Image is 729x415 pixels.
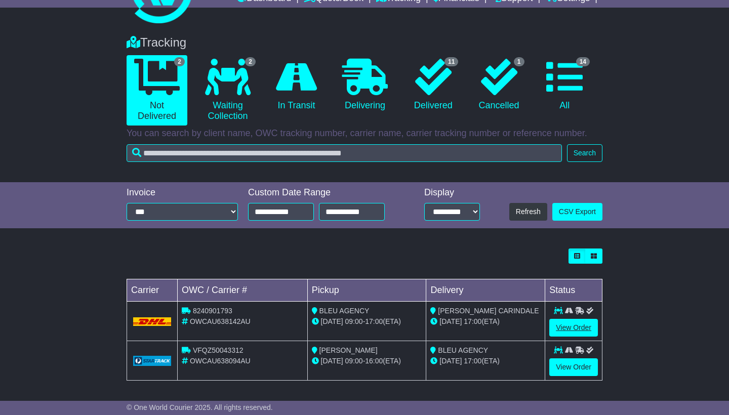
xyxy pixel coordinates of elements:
span: 17:00 [464,317,481,325]
div: (ETA) [430,316,541,327]
span: BLEU AGENCY [319,307,370,315]
span: © One World Courier 2025. All rights reserved. [127,403,273,411]
span: 16:00 [365,357,383,365]
a: In Transit [268,55,325,115]
a: 11 Delivered [406,55,461,115]
div: (ETA) [430,356,541,366]
span: [DATE] [321,357,343,365]
a: 14 All [537,55,592,115]
td: Carrier [127,279,178,302]
span: 09:00 [345,357,363,365]
span: [DATE] [439,317,462,325]
span: 11 [444,57,458,66]
span: VFQZ50043312 [193,346,244,354]
span: BLEU AGENCY [438,346,488,354]
td: Pickup [307,279,426,302]
a: 2 Not Delivered [127,55,187,126]
a: 2 Waiting Collection [197,55,258,126]
span: 17:00 [365,317,383,325]
span: OWCAU638094AU [190,357,251,365]
td: OWC / Carrier # [178,279,308,302]
div: - (ETA) [312,316,422,327]
div: Tracking [121,35,607,50]
span: 2 [174,57,185,66]
div: Display [424,187,480,198]
span: [DATE] [321,317,343,325]
a: CSV Export [552,203,602,221]
a: View Order [549,319,598,337]
button: Search [567,144,602,162]
img: GetCarrierServiceLogo [133,356,171,366]
img: DHL.png [133,317,171,325]
a: 1 Cancelled [471,55,526,115]
div: Invoice [127,187,238,198]
p: You can search by client name, OWC tracking number, carrier name, carrier tracking number or refe... [127,128,602,139]
span: [PERSON_NAME] [319,346,378,354]
span: OWCAU638142AU [190,317,251,325]
td: Delivery [426,279,545,302]
td: Status [545,279,602,302]
button: Refresh [509,203,547,221]
div: - (ETA) [312,356,422,366]
span: [DATE] [439,357,462,365]
a: View Order [549,358,598,376]
span: 14 [576,57,590,66]
a: Delivering [335,55,395,115]
span: 2 [245,57,256,66]
span: 1 [514,57,524,66]
div: Custom Date Range [248,187,400,198]
span: 17:00 [464,357,481,365]
span: 09:00 [345,317,363,325]
span: [PERSON_NAME] CARINDALE [438,307,539,315]
span: 8240901793 [193,307,232,315]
